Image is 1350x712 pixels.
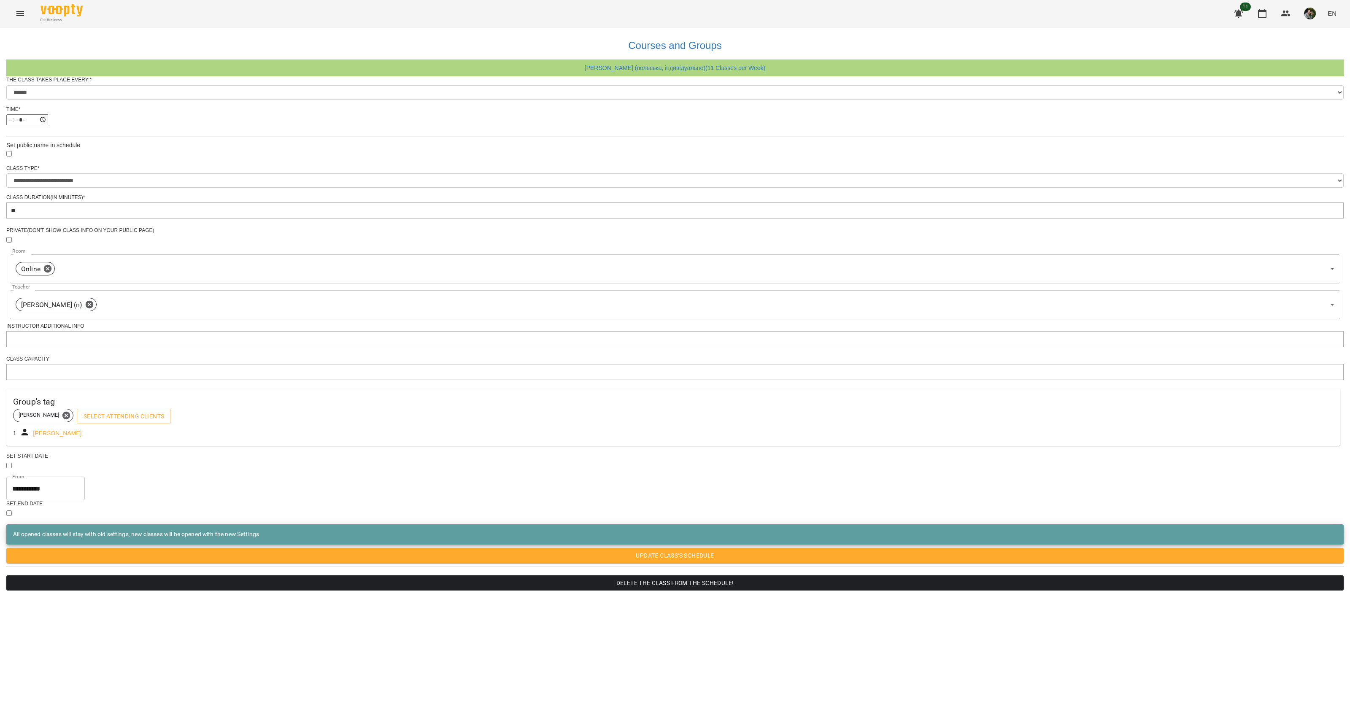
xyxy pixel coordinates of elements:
button: EN [1324,5,1340,21]
div: Set start date [6,453,1344,460]
p: Online [21,264,40,274]
div: Class capacity [6,356,1344,363]
div: Set end date [6,500,1344,507]
div: Private(Don't show class info on your public page) [6,227,1344,234]
button: Update Class's Schedule [6,548,1344,563]
div: Time [6,106,1344,113]
div: [PERSON_NAME] (п) [16,298,97,311]
span: For Business [40,17,83,23]
img: 70cfbdc3d9a863d38abe8aa8a76b24f3.JPG [1304,8,1316,19]
p: [PERSON_NAME] (п) [21,300,82,310]
div: The class takes place every: [6,76,1344,84]
div: Set public name in schedule [6,141,1344,149]
div: Online [10,254,1340,283]
button: Delete the class from the schedule! [6,575,1344,591]
span: Delete the class from the schedule! [13,578,1337,588]
img: Voopty Logo [40,4,83,16]
button: Select attending clients [77,409,171,424]
div: [PERSON_NAME] [13,409,73,422]
a: [PERSON_NAME] (польська, індивідуально) ( 11 Classes per Week ) [585,65,765,71]
div: Instructor Additional Info [6,323,1344,330]
span: [PERSON_NAME] [13,411,64,419]
span: 11 [1240,3,1251,11]
button: Menu [10,3,30,24]
div: Class Type [6,165,1344,172]
div: Class Duration(in minutes) [6,194,1344,201]
div: Online [16,262,55,275]
div: All opened classes will stay with old settings, new classes will be opened with the new Settings [13,527,259,542]
span: Select attending clients [84,411,164,421]
span: EN [1328,9,1336,18]
span: Update Class's Schedule [13,550,1337,561]
div: 1 [11,427,18,439]
h6: Group's tag [13,395,1334,408]
a: [PERSON_NAME] [33,430,81,437]
div: [PERSON_NAME] (п) [10,290,1340,319]
h3: Courses and Groups [11,40,1339,51]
